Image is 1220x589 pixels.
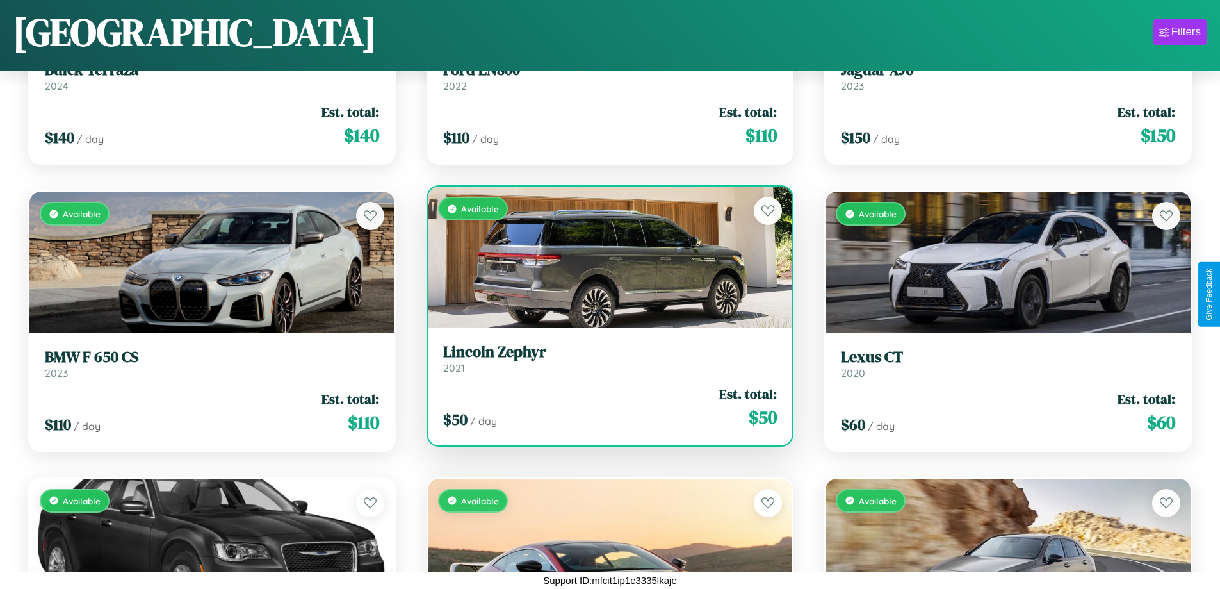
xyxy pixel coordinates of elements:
span: Available [859,208,897,219]
button: Filters [1153,19,1207,45]
span: $ 50 [749,404,777,430]
span: $ 110 [45,414,71,435]
span: 2020 [841,367,865,379]
span: $ 110 [348,410,379,435]
span: / day [868,420,895,433]
span: $ 60 [841,414,865,435]
span: $ 150 [1141,122,1175,148]
span: 2024 [45,79,69,92]
span: Available [461,495,499,506]
span: 2022 [443,79,467,92]
span: $ 50 [443,409,468,430]
span: 2021 [443,361,465,374]
div: Filters [1171,26,1201,38]
span: Available [461,203,499,214]
a: Lincoln Zephyr2021 [443,343,777,374]
span: $ 140 [45,127,74,148]
a: Ford LN8002022 [443,61,777,92]
span: Est. total: [1118,390,1175,408]
span: $ 110 [745,122,777,148]
span: $ 110 [443,127,469,148]
span: Est. total: [321,390,379,408]
span: / day [77,133,104,145]
span: Available [859,495,897,506]
span: 2023 [841,79,864,92]
h3: Lexus CT [841,348,1175,367]
h1: [GEOGRAPHIC_DATA] [13,6,377,58]
a: Lexus CT2020 [841,348,1175,379]
a: Buick Terraza2024 [45,61,379,92]
span: $ 140 [344,122,379,148]
a: BMW F 650 CS2023 [45,348,379,379]
span: / day [873,133,900,145]
span: / day [470,415,497,427]
span: Est. total: [719,385,777,403]
a: Jaguar XJ62023 [841,61,1175,92]
span: Est. total: [719,103,777,121]
span: / day [74,420,101,433]
p: Support ID: mfcit1ip1e3335lkaje [543,572,676,589]
h3: BMW F 650 CS [45,348,379,367]
span: $ 60 [1147,410,1175,435]
h3: Lincoln Zephyr [443,343,777,361]
span: 2023 [45,367,68,379]
span: Est. total: [321,103,379,121]
span: Est. total: [1118,103,1175,121]
div: Give Feedback [1205,269,1214,320]
span: Available [63,495,101,506]
span: / day [472,133,499,145]
span: Available [63,208,101,219]
span: $ 150 [841,127,870,148]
